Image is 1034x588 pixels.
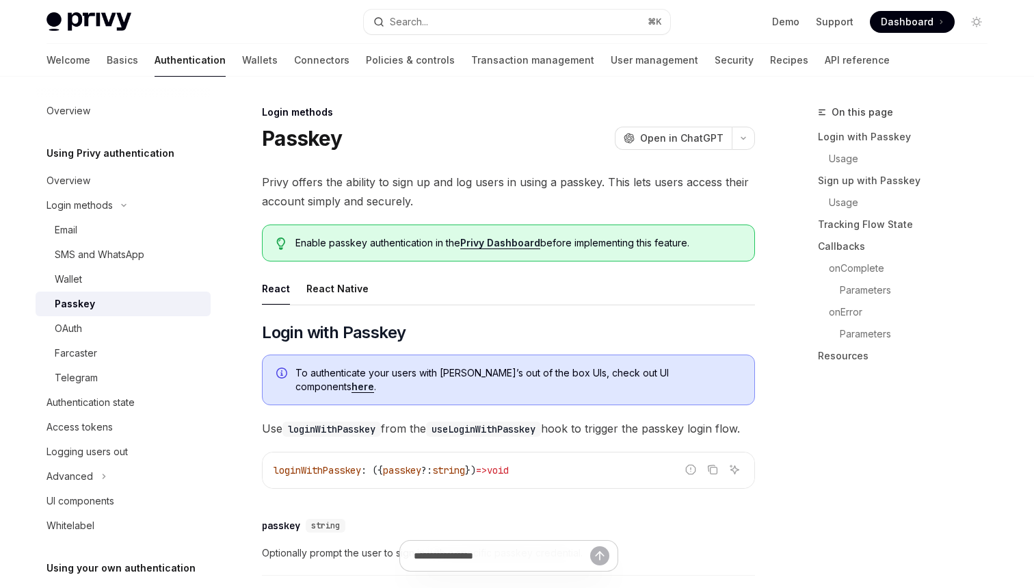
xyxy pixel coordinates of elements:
[818,192,998,214] a: Usage
[47,517,94,534] div: Whitelabel
[276,368,290,381] svg: Info
[426,422,541,437] code: useLoginWithPasskey
[295,236,741,250] span: Enable passkey authentication in the before implementing this feature.
[352,381,374,393] a: here
[36,168,211,193] a: Overview
[770,44,808,77] a: Recipes
[47,197,113,214] div: Login methods
[818,214,998,235] a: Tracking Flow State
[262,419,755,438] span: Use from the hook to trigger the passkey login flow.
[295,366,741,394] span: To authenticate your users with [PERSON_NAME]’s out of the box UIs, check out UI components .
[818,235,998,257] a: Callbacks
[36,99,211,123] a: Overview
[47,103,90,119] div: Overview
[432,464,465,476] span: string
[282,422,381,437] code: loginWithPasskey
[262,172,755,211] span: Privy offers the ability to sign up and log users in using a passkey. This lets users access thei...
[966,11,987,33] button: Toggle dark mode
[465,464,476,476] span: })
[262,322,406,344] span: Login with Passkey
[274,464,361,476] span: loginWithPasskey
[36,292,211,316] a: Passkey
[818,301,998,323] a: onError
[615,127,732,150] button: Open in ChatGPT
[262,519,300,533] div: passkey
[818,279,998,301] a: Parameters
[832,104,893,120] span: On this page
[47,394,135,411] div: Authentication state
[816,15,853,29] a: Support
[648,16,662,27] span: ⌘ K
[390,14,428,30] div: Search...
[55,345,97,361] div: Farcaster
[825,44,890,77] a: API reference
[818,148,998,170] a: Usage
[47,468,93,485] div: Advanced
[611,44,698,77] a: User management
[36,415,211,439] a: Access tokens
[262,272,290,305] button: React
[772,15,799,29] a: Demo
[818,126,998,148] a: Login with Passkey
[682,461,700,478] button: Report incorrect code
[276,238,286,250] svg: Tip
[487,464,509,476] span: void
[55,222,77,238] div: Email
[414,541,590,571] input: Ask a question...
[361,464,383,476] span: : ({
[590,546,609,565] button: Send message
[306,272,369,305] button: React Native
[55,296,95,312] div: Passkey
[36,366,211,390] a: Telegram
[36,218,211,242] a: Email
[36,341,211,366] a: Farcaster
[155,44,226,77] a: Authentication
[242,44,278,77] a: Wallets
[460,237,540,249] a: Privy Dashboard
[55,246,144,263] div: SMS and WhatsApp
[47,444,128,460] div: Logging users out
[36,316,211,341] a: OAuth
[715,44,754,77] a: Security
[364,10,670,34] button: Open search
[47,493,114,509] div: UI components
[640,131,724,145] span: Open in ChatGPT
[36,489,211,513] a: UI components
[818,170,998,192] a: Sign up with Passkey
[55,320,82,337] div: OAuth
[47,172,90,189] div: Overview
[47,560,196,576] h5: Using your own authentication
[47,12,131,31] img: light logo
[366,44,455,77] a: Policies & controls
[383,464,421,476] span: passkey
[36,390,211,415] a: Authentication state
[36,464,211,489] button: Toggle Advanced section
[36,439,211,464] a: Logging users out
[36,267,211,292] a: Wallet
[476,464,487,476] span: =>
[262,105,755,119] div: Login methods
[870,11,955,33] a: Dashboard
[726,461,743,478] button: Ask AI
[818,323,998,345] a: Parameters
[36,513,211,538] a: Whitelabel
[55,370,98,386] div: Telegram
[55,271,82,287] div: Wallet
[421,464,432,476] span: ?:
[262,126,342,151] h1: Passkey
[471,44,594,77] a: Transaction management
[704,461,721,478] button: Copy the contents from the code block
[36,242,211,267] a: SMS and WhatsApp
[818,345,998,367] a: Resources
[47,419,113,435] div: Access tokens
[107,44,138,77] a: Basics
[818,257,998,279] a: onComplete
[294,44,349,77] a: Connectors
[311,520,340,531] span: string
[47,145,174,162] h5: Using Privy authentication
[47,44,90,77] a: Welcome
[36,193,211,218] button: Toggle Login methods section
[881,15,933,29] span: Dashboard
